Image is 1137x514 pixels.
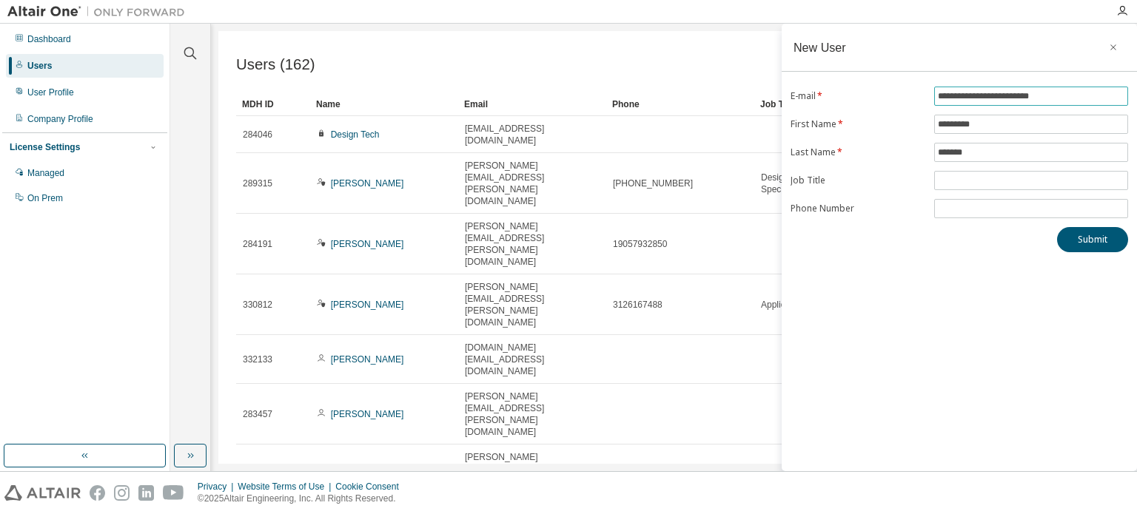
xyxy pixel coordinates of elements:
[760,92,896,116] div: Job Title
[465,123,600,146] span: [EMAIL_ADDRESS][DOMAIN_NAME]
[464,92,600,116] div: Email
[316,92,452,116] div: Name
[90,485,105,501] img: facebook.svg
[791,175,925,186] label: Job Title
[613,238,667,250] span: 19057932850
[465,220,600,268] span: [PERSON_NAME][EMAIL_ADDRESS][PERSON_NAME][DOMAIN_NAME]
[243,408,272,420] span: 283457
[465,390,600,438] span: [PERSON_NAME][EMAIL_ADDRESS][PERSON_NAME][DOMAIN_NAME]
[243,299,272,311] span: 330812
[243,177,272,189] span: 289315
[1057,227,1128,252] button: Submit
[791,146,925,158] label: Last Name
[465,281,600,328] span: [PERSON_NAME][EMAIL_ADDRESS][PERSON_NAME][DOMAIN_NAME]
[791,90,925,102] label: E-mail
[761,299,845,311] span: Application Specialist
[4,485,81,501] img: altair_logo.svg
[242,92,304,116] div: MDH ID
[114,485,130,501] img: instagram.svg
[10,141,80,153] div: License Settings
[331,129,380,140] a: Design Tech
[138,485,154,501] img: linkedin.svg
[791,203,925,214] label: Phone Number
[612,92,748,116] div: Phone
[331,178,404,189] a: [PERSON_NAME]
[465,451,600,498] span: [PERSON_NAME][EMAIL_ADDRESS][PERSON_NAME][DOMAIN_NAME]
[27,60,52,72] div: Users
[243,129,272,141] span: 284046
[27,113,93,125] div: Company Profile
[198,481,238,493] div: Privacy
[27,167,64,179] div: Managed
[331,239,404,249] a: [PERSON_NAME]
[794,41,846,53] div: New User
[198,493,408,505] p: © 2025 Altair Engineering, Inc. All Rights Reserved.
[791,118,925,130] label: First Name
[7,4,192,19] img: Altair One
[331,300,404,310] a: [PERSON_NAME]
[331,409,404,419] a: [PERSON_NAME]
[465,342,600,377] span: [DOMAIN_NAME][EMAIL_ADDRESS][DOMAIN_NAME]
[27,87,74,98] div: User Profile
[613,177,693,189] span: [PHONE_NUMBER]
[27,192,63,204] div: On Prem
[331,354,404,365] a: [PERSON_NAME]
[243,354,272,365] span: 332133
[238,481,335,493] div: Website Terms of Use
[163,485,184,501] img: youtube.svg
[761,172,896,195] span: Design Technology Support Specialist
[613,299,663,311] span: 3126167488
[243,238,272,250] span: 284191
[335,481,407,493] div: Cookie Consent
[27,33,71,45] div: Dashboard
[465,160,600,207] span: [PERSON_NAME][EMAIL_ADDRESS][PERSON_NAME][DOMAIN_NAME]
[236,56,315,73] span: Users (162)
